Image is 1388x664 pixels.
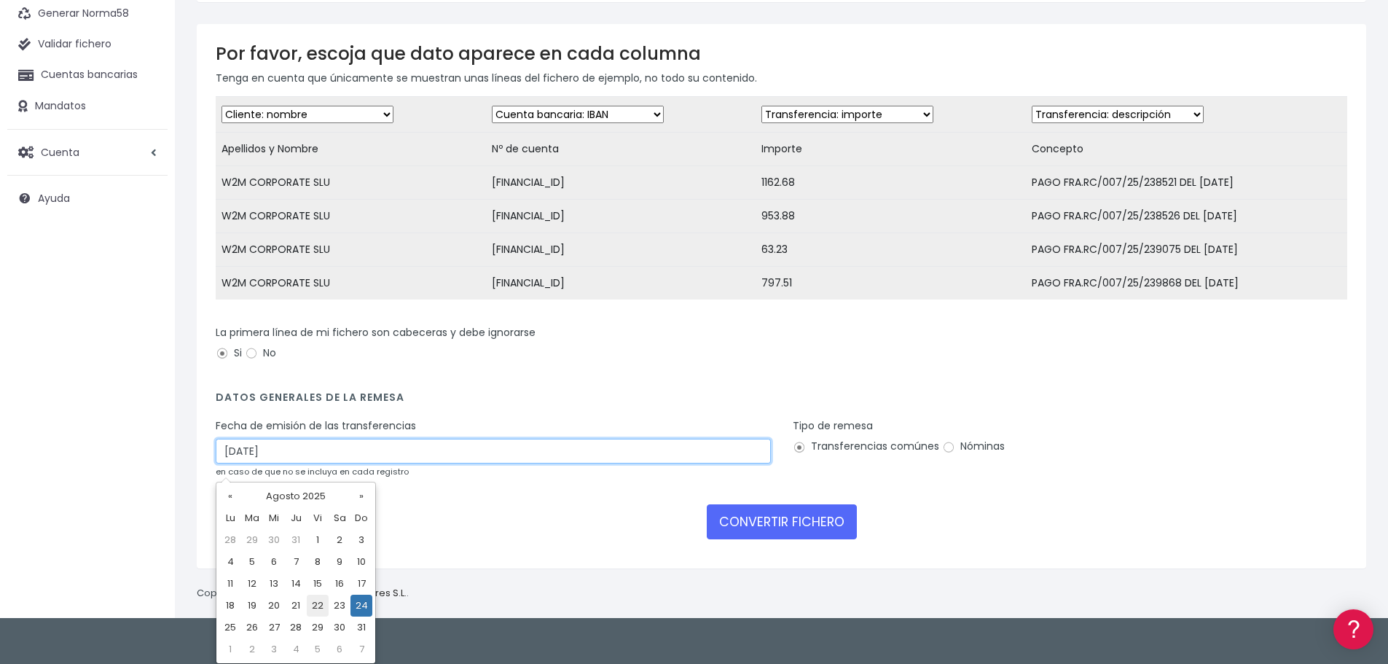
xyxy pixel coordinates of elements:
td: 4 [219,551,241,573]
a: Videotutoriales [15,230,277,252]
div: Facturación [15,289,277,303]
td: [FINANCIAL_ID] [486,233,756,267]
td: 6 [263,551,285,573]
label: Si [216,345,242,361]
td: W2M CORPORATE SLU [216,233,486,267]
td: 20 [263,595,285,617]
a: Problemas habituales [15,207,277,230]
a: API [15,372,277,395]
td: 29 [241,529,263,551]
a: Validar fichero [7,29,168,60]
h3: Por favor, escoja que dato aparece en cada columna [216,43,1347,64]
td: 31 [285,529,307,551]
td: [FINANCIAL_ID] [486,166,756,200]
td: 28 [285,617,307,638]
td: 5 [241,551,263,573]
td: 31 [350,617,372,638]
th: « [219,485,241,507]
td: 2 [329,529,350,551]
td: 30 [329,617,350,638]
td: 18 [219,595,241,617]
th: » [350,485,372,507]
td: 23 [329,595,350,617]
td: W2M CORPORATE SLU [216,200,486,233]
td: 953.88 [756,200,1026,233]
h4: Datos generales de la remesa [216,391,1347,411]
td: [FINANCIAL_ID] [486,267,756,300]
td: 7 [285,551,307,573]
td: 63.23 [756,233,1026,267]
td: 17 [350,573,372,595]
td: 30 [263,529,285,551]
button: CONVERTIR FICHERO [707,504,857,539]
a: Cuentas bancarias [7,60,168,90]
label: Fecha de emisión de las transferencias [216,418,416,434]
a: Perfiles de empresas [15,252,277,275]
span: Cuenta [41,144,79,159]
label: La primera línea de mi fichero son cabeceras y debe ignorarse [216,325,536,340]
th: Lu [219,507,241,529]
td: 3 [350,529,372,551]
a: General [15,313,277,335]
td: 14 [285,573,307,595]
p: Tenga en cuenta que únicamente se muestran unas líneas del fichero de ejemplo, no todo su contenido. [216,70,1347,86]
label: No [245,345,276,361]
a: Formatos [15,184,277,207]
td: 21 [285,595,307,617]
td: PAGO FRA.RC/007/25/238526 DEL [DATE] [1026,200,1347,233]
td: Importe [756,133,1026,166]
a: POWERED BY ENCHANT [200,420,281,434]
td: Nº de cuenta [486,133,756,166]
td: 1 [219,638,241,660]
div: Información general [15,101,277,115]
td: PAGO FRA.RC/007/25/239868 DEL [DATE] [1026,267,1347,300]
label: Nóminas [942,439,1005,454]
td: PAGO FRA.RC/007/25/239075 DEL [DATE] [1026,233,1347,267]
td: 13 [263,573,285,595]
td: PAGO FRA.RC/007/25/238521 DEL [DATE] [1026,166,1347,200]
td: 28 [219,529,241,551]
p: Copyright © 2025 . [197,586,409,601]
td: W2M CORPORATE SLU [216,166,486,200]
div: Convertir ficheros [15,161,277,175]
td: 16 [329,573,350,595]
td: 5 [307,638,329,660]
td: 25 [219,617,241,638]
td: 3 [263,638,285,660]
td: 26 [241,617,263,638]
td: 12 [241,573,263,595]
td: Concepto [1026,133,1347,166]
small: en caso de que no se incluya en cada registro [216,466,409,477]
th: Ma [241,507,263,529]
th: Vi [307,507,329,529]
th: Mi [263,507,285,529]
td: 24 [350,595,372,617]
td: 11 [219,573,241,595]
td: [FINANCIAL_ID] [486,200,756,233]
td: 1 [307,529,329,551]
td: 22 [307,595,329,617]
td: 15 [307,573,329,595]
a: Ayuda [7,183,168,214]
button: Contáctanos [15,390,277,415]
td: 4 [285,638,307,660]
td: 19 [241,595,263,617]
div: Programadores [15,350,277,364]
td: 797.51 [756,267,1026,300]
a: Información general [15,124,277,147]
td: 2 [241,638,263,660]
td: Apellidos y Nombre [216,133,486,166]
td: 8 [307,551,329,573]
td: 29 [307,617,329,638]
td: 9 [329,551,350,573]
td: W2M CORPORATE SLU [216,267,486,300]
th: Do [350,507,372,529]
span: Ayuda [38,191,70,206]
label: Tipo de remesa [793,418,873,434]
td: 27 [263,617,285,638]
td: 1162.68 [756,166,1026,200]
td: 10 [350,551,372,573]
td: 6 [329,638,350,660]
a: Mandatos [7,91,168,122]
a: Cuenta [7,137,168,168]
